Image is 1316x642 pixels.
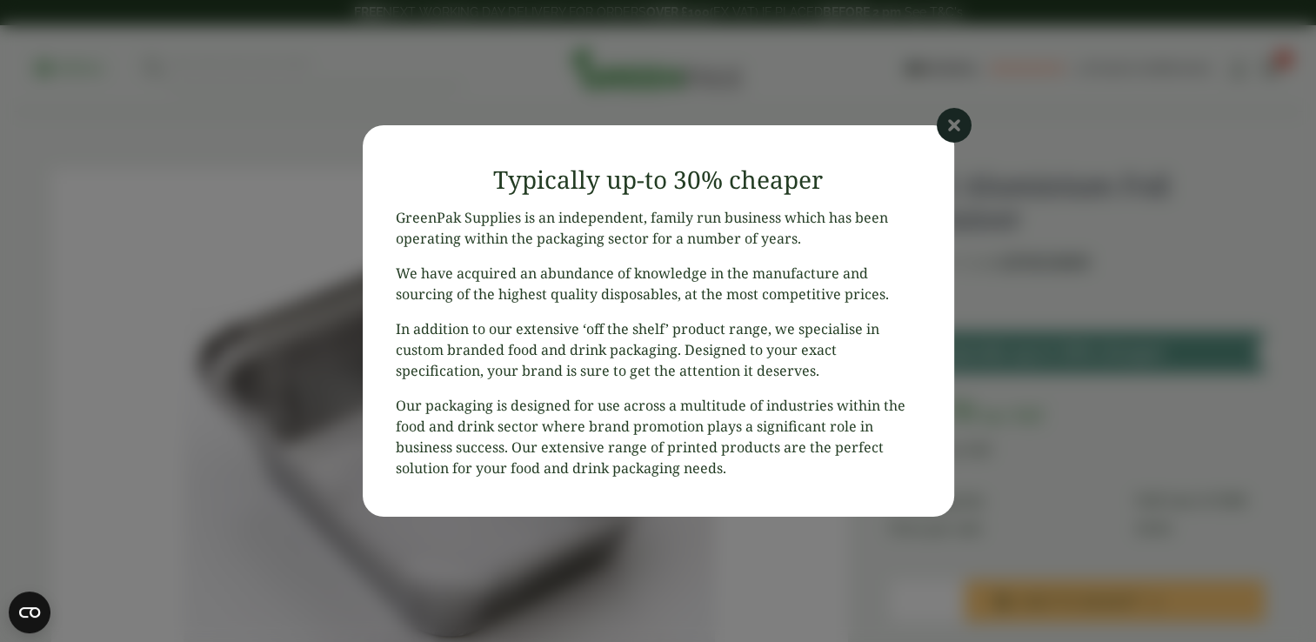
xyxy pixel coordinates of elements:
[396,318,921,381] p: In addition to our extensive ‘off the shelf’ product range, we specialise in custom branded food ...
[9,592,50,633] button: Open CMP widget
[396,207,921,249] p: GreenPak Supplies is an independent, family run business which has been operating within the pack...
[396,395,921,478] p: Our packaging is designed for use across a multitude of industries within the food and drink sect...
[396,165,921,195] h3: Typically up-to 30% cheaper
[396,263,921,304] p: We have acquired an abundance of knowledge in the manufacture and sourcing of the highest quality...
